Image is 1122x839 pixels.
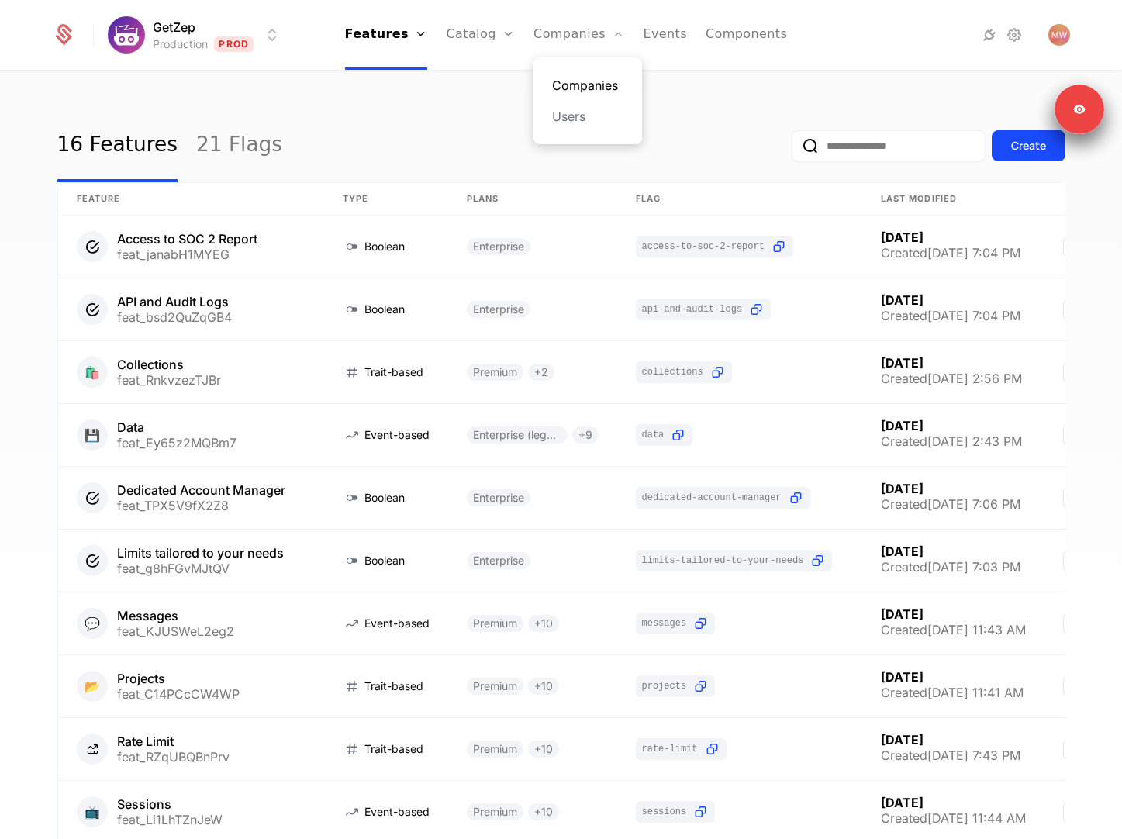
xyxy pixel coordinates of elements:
[196,109,282,182] a: 21 Flags
[552,107,623,126] a: Users
[1063,739,1088,759] button: Select action
[153,36,208,52] div: Production
[1063,237,1088,257] button: Select action
[57,109,178,182] a: 16 Features
[324,183,448,216] th: Type
[1011,138,1046,154] div: Create
[153,18,195,36] span: GetZep
[1048,24,1070,46] img: Matt Wood
[1063,362,1088,382] button: Select action
[108,16,145,54] img: GetZep
[1063,676,1088,696] button: Select action
[617,183,862,216] th: Flag
[214,36,254,52] span: Prod
[112,18,281,52] button: Select environment
[980,26,999,44] a: Integrations
[1048,24,1070,46] button: Open user button
[1063,551,1088,571] button: Select action
[1063,802,1088,822] button: Select action
[992,130,1065,161] button: Create
[1063,613,1088,634] button: Select action
[1063,299,1088,319] button: Select action
[862,183,1044,216] th: Last Modified
[552,76,623,95] a: Companies
[58,183,324,216] th: Feature
[1005,26,1024,44] a: Settings
[1063,488,1088,508] button: Select action
[448,183,617,216] th: Plans
[1063,425,1088,445] button: Select action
